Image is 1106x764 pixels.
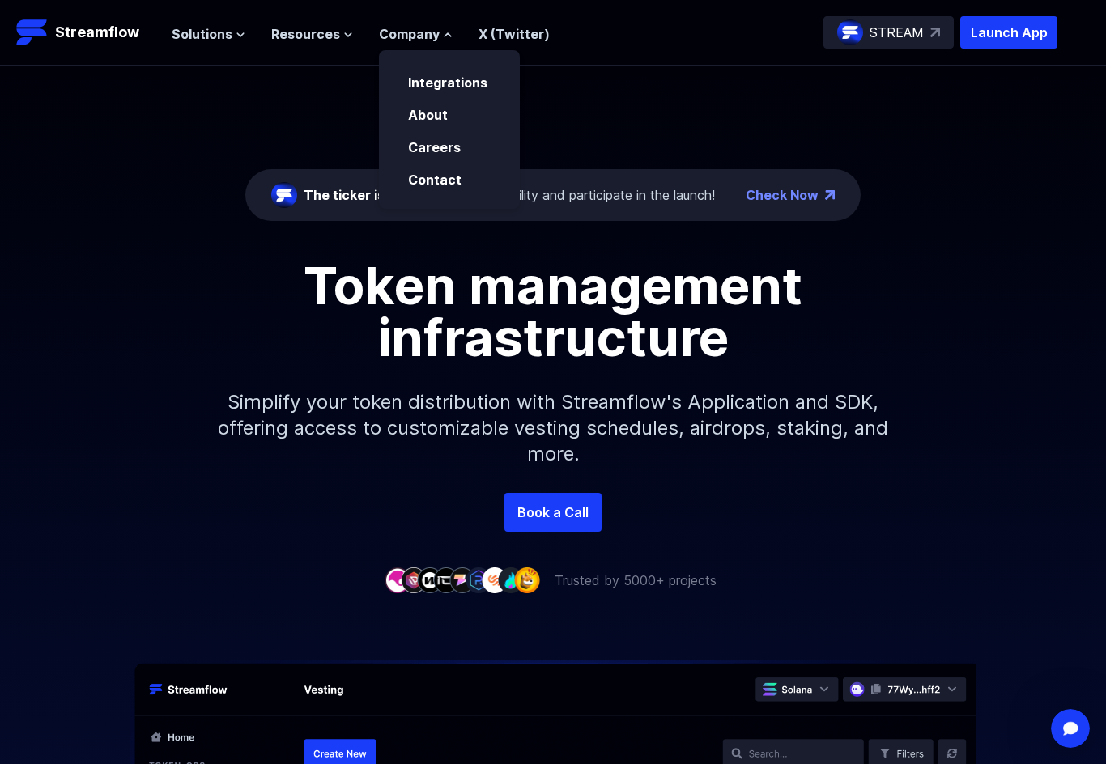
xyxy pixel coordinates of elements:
img: company-1 [385,567,410,592]
a: STREAM [823,16,954,49]
a: Integrations [408,74,487,91]
h1: Token management infrastructure [189,260,917,363]
button: Company [379,24,453,44]
img: company-4 [433,567,459,592]
img: Streamflow Logo [16,16,49,49]
span: Resources [271,24,340,44]
button: Launch App [960,16,1057,49]
p: Streamflow [55,21,139,44]
img: company-3 [417,567,443,592]
a: Book a Call [504,493,602,532]
img: company-2 [401,567,427,592]
iframe: Intercom live chat [1051,709,1090,748]
img: company-7 [482,567,508,592]
p: STREAM [870,23,924,42]
img: company-8 [498,567,524,592]
img: company-6 [466,567,491,592]
img: company-5 [449,567,475,592]
img: top-right-arrow.png [825,190,835,200]
span: The ticker is STREAM: [304,187,447,203]
a: Check Now [746,185,819,205]
button: Solutions [172,24,245,44]
a: Streamflow [16,16,155,49]
img: company-9 [514,567,540,592]
div: Check eligibility and participate in the launch! [304,185,715,205]
p: Trusted by 5000+ projects [555,571,717,590]
p: Simplify your token distribution with Streamflow's Application and SDK, offering access to custom... [205,363,901,493]
a: X (Twitter) [479,26,550,42]
a: Careers [408,139,461,155]
span: Company [379,24,440,44]
span: Solutions [172,24,232,44]
a: About [408,107,448,123]
a: Contact [408,172,462,188]
img: streamflow-logo-circle.png [837,19,863,45]
button: Resources [271,24,353,44]
img: streamflow-logo-circle.png [271,182,297,208]
img: top-right-arrow.svg [930,28,940,37]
